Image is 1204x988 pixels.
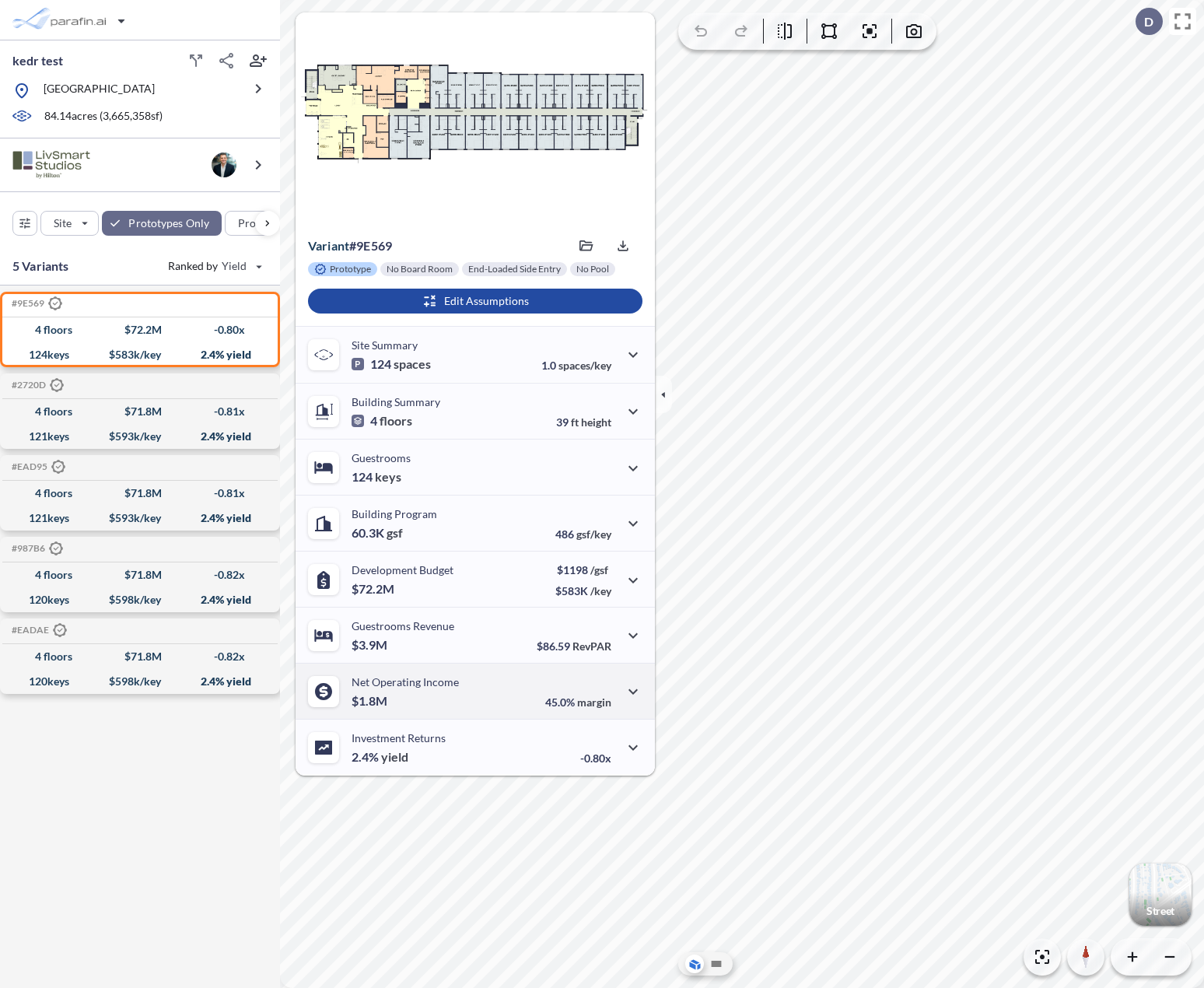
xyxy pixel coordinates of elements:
[541,359,611,372] p: 1.0
[308,238,349,253] span: Variant
[1144,15,1153,29] p: D
[571,415,579,429] span: ft
[352,563,453,576] p: Development Budget
[545,695,611,709] p: 45.0%
[352,731,446,745] p: Investment Returns
[375,469,401,485] span: keys
[352,675,459,688] p: Net Operating Income
[44,81,155,100] p: [GEOGRAPHIC_DATA]
[352,413,412,429] p: 4
[572,639,611,653] span: RevPAR
[308,238,392,254] p: # 9e569
[1129,864,1192,926] img: Switcher Image
[238,215,282,231] p: Program
[380,413,412,429] span: floors
[394,356,431,372] span: spaces
[352,507,437,520] p: Building Program
[555,584,611,597] p: $583K
[9,624,67,638] h5: Click to copy the code
[387,263,453,275] p: No Board Room
[9,297,62,311] h5: Click to copy the code
[556,415,611,429] p: 39
[555,563,611,576] p: $1198
[580,752,611,765] p: -0.80x
[352,619,454,632] p: Guestrooms Revenue
[1129,864,1192,926] button: Switcher ImageStreet
[12,150,90,179] img: BrandImage
[222,258,247,274] span: Yield
[352,693,390,709] p: $1.8M
[308,289,642,314] button: Edit Assumptions
[12,52,63,69] p: kedr test
[352,581,397,597] p: $72.2M
[212,152,236,177] img: user logo
[590,584,611,597] span: /key
[537,639,611,653] p: $86.59
[387,525,403,541] span: gsf
[9,461,65,475] h5: Click to copy the code
[685,955,704,973] button: Aerial View
[352,525,403,541] p: 60.3K
[352,451,411,464] p: Guestrooms
[40,211,99,236] button: Site
[352,469,401,485] p: 124
[1146,905,1174,917] p: Street
[12,257,69,275] p: 5 Variants
[576,527,611,541] span: gsf/key
[102,211,222,236] button: Prototypes Only
[576,263,609,275] p: No Pool
[381,749,408,765] span: yield
[156,254,272,279] button: Ranked by Yield
[581,415,611,429] span: height
[225,211,309,236] button: Program
[468,263,561,275] p: End-Loaded Side Entry
[128,215,209,231] p: Prototypes Only
[9,379,64,393] h5: Click to copy the code
[577,695,611,709] span: margin
[352,395,440,408] p: Building Summary
[352,356,431,372] p: 124
[54,215,72,231] p: Site
[9,542,63,556] h5: Click to copy the code
[555,527,611,541] p: 486
[44,108,163,125] p: 84.14 acres ( 3,665,358 sf)
[590,563,608,576] span: /gsf
[330,263,371,275] p: Prototype
[444,293,529,309] p: Edit Assumptions
[707,955,726,973] button: Site Plan
[558,359,611,372] span: spaces/key
[352,637,390,653] p: $3.9M
[352,338,418,352] p: Site Summary
[352,749,408,765] p: 2.4%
